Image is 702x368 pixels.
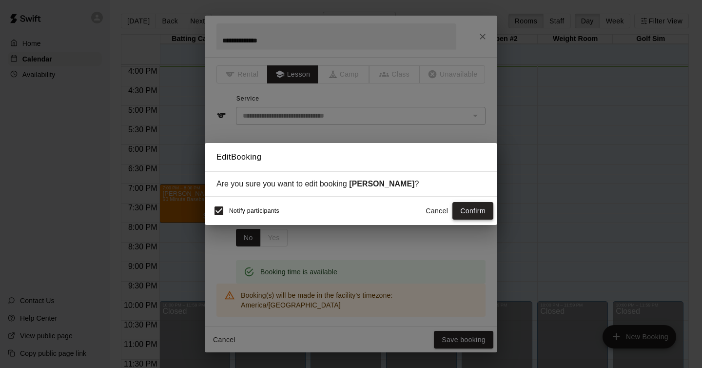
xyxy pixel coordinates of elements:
div: Are you sure you want to edit booking ? [216,180,486,188]
span: Notify participants [229,207,279,214]
button: Cancel [421,202,452,220]
strong: [PERSON_NAME] [349,180,414,188]
h2: Edit Booking [205,143,497,171]
button: Confirm [452,202,493,220]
